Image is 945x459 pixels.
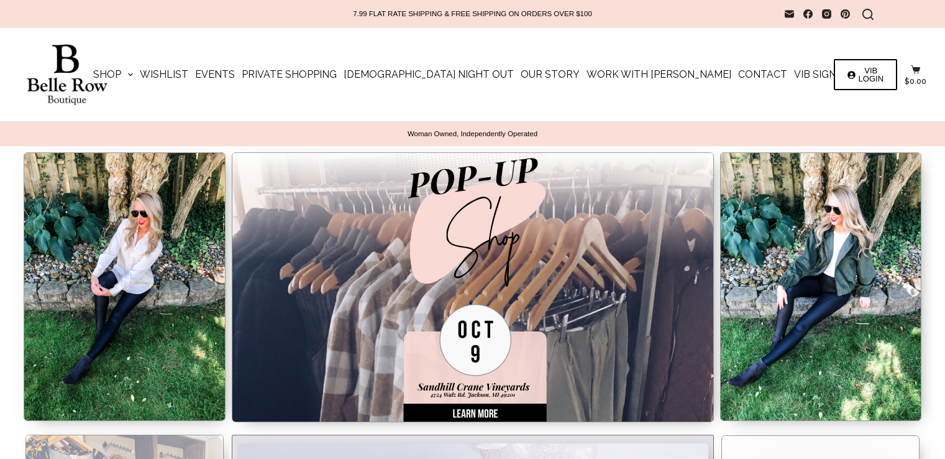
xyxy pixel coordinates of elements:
[25,129,920,139] p: Woman Owned, Independently Operated
[583,28,735,121] a: Work with [PERSON_NAME]
[89,28,855,121] nav: Main Navigation
[803,9,813,19] a: Facebook
[905,77,910,86] span: $
[89,28,136,121] a: Shop
[791,28,856,121] a: VIB Sign Up
[735,28,791,121] a: Contact
[353,9,592,19] p: 7.99 FLAT RATE SHIPPING & FREE SHIPPING ON ORDERS OVER $100
[239,28,340,121] a: Private Shopping
[822,9,831,19] a: Instagram
[905,65,926,85] a: $0.00
[834,59,897,90] a: VIB LOGIN
[859,67,883,83] span: VIB LOGIN
[192,28,239,121] a: Events
[137,28,192,121] a: Wishlist
[862,9,874,20] button: Search
[19,44,115,106] img: Belle Row Boutique
[841,9,850,19] a: Pinterest
[340,28,518,121] a: [DEMOGRAPHIC_DATA] Night Out
[785,9,794,19] a: Email
[905,77,926,86] bdi: 0.00
[518,28,583,121] a: Our Story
